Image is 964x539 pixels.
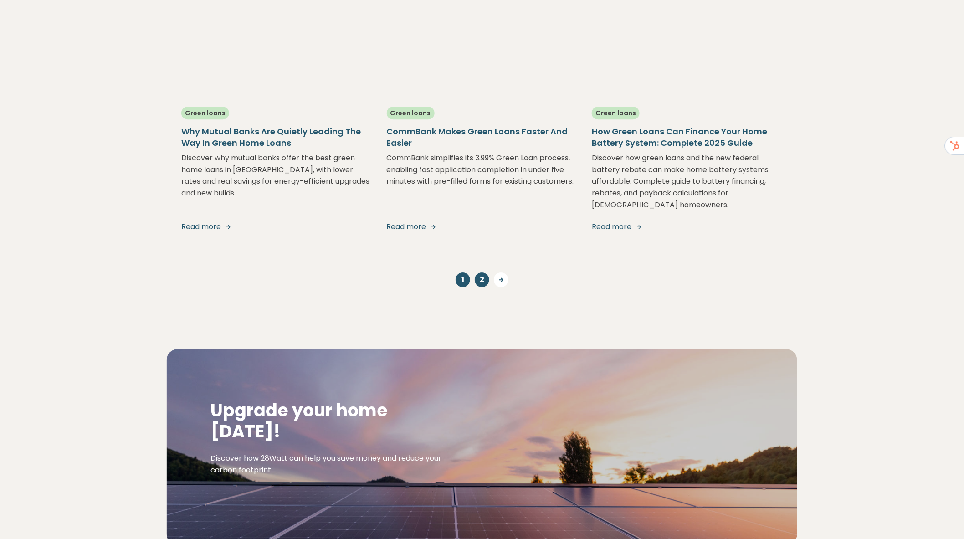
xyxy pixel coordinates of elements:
[387,221,578,232] a: Read more
[387,126,578,149] h5: CommBank Makes Green Loans Faster And Easier
[592,126,783,149] h5: How Green Loans Can Finance Your Home Battery System: Complete 2025 Guide
[181,152,372,210] p: Discover why mutual banks offer the best green home loans in [GEOGRAPHIC_DATA], with lower rates ...
[456,272,470,287] a: 1
[387,107,435,119] span: Green loans
[181,118,372,152] a: Why Mutual Banks Are Quietly Leading The Way In Green Home Loans
[592,152,783,210] p: Discover how green loans and the new federal battery rebate can make home battery systems afforda...
[181,221,372,232] a: Read more
[210,452,453,476] p: Discover how 28Watt can help you save money and reduce your carbon footprint.
[181,126,372,149] h5: Why Mutual Banks Are Quietly Leading The Way In Green Home Loans
[475,272,489,287] a: 2
[210,400,453,441] h2: Upgrade your home [DATE]!
[181,107,229,119] span: Green loans
[592,221,783,232] a: Read more
[592,118,783,152] a: How Green Loans Can Finance Your Home Battery System: Complete 2025 Guide
[387,152,578,210] p: CommBank simplifies its 3.99% Green Loan process, enabling fast application completion in under f...
[387,118,578,152] a: CommBank Makes Green Loans Faster And Easier
[592,107,640,119] span: Green loans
